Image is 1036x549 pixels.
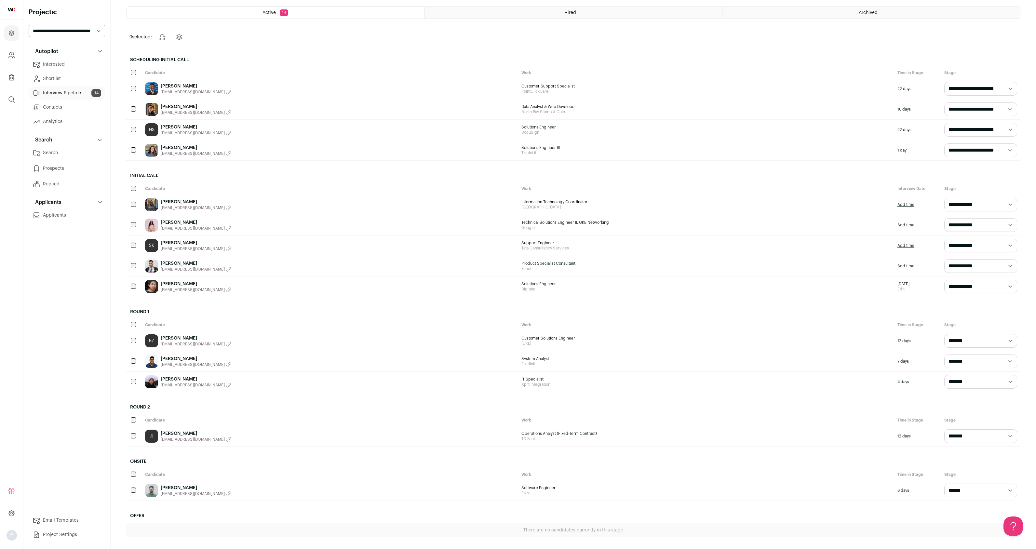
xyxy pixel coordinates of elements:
[126,400,1020,414] h2: Round 2
[521,281,891,287] span: Solutions Engineer
[145,355,158,368] img: 0c708310edf25fe2c98737affae72923edac8df5261750fbfe89240ab60939bc.jpg
[161,89,225,95] span: [EMAIL_ADDRESS][DOMAIN_NAME]
[29,178,105,191] a: Replied
[161,205,231,210] button: [EMAIL_ADDRESS][DOMAIN_NAME]
[897,281,909,287] span: [DATE]
[145,239,158,252] div: SK
[7,530,17,541] button: Open dropdown
[145,103,158,116] img: b56d921c66bd359601ead28d18e5d22458f9ae34536a262327548b851569d979.jpg
[897,202,914,207] a: Add time
[145,123,158,136] a: HS
[142,469,518,480] div: Candidate
[521,84,891,89] span: Customer Support Specialist
[161,287,225,292] span: [EMAIL_ADDRESS][DOMAIN_NAME]
[262,10,276,15] span: Active
[894,140,941,160] div: 1 day
[941,67,1020,79] div: Stage
[161,151,225,156] span: [EMAIL_ADDRESS][DOMAIN_NAME]
[521,356,891,361] span: System Analyst
[126,305,1020,319] h2: Round 1
[29,87,105,100] a: Interview Pipeline14
[145,484,158,497] img: 34b795a4aff8dda2d2e1dc1731342ac73f093f86e85fa70b23d364d07c0dc359.jpg
[521,341,891,346] span: [URL]
[894,469,941,480] div: Time in Stage
[894,372,941,392] div: 4 days
[894,351,941,371] div: 7 days
[518,67,895,79] div: Work
[29,45,105,58] button: Autopilot
[161,437,231,442] button: [EMAIL_ADDRESS][DOMAIN_NAME]
[29,133,105,146] button: Search
[894,480,941,501] div: 6 days
[4,70,19,85] a: Company Lists
[91,89,101,97] span: 14
[161,267,225,272] span: [EMAIL_ADDRESS][DOMAIN_NAME]
[29,528,105,541] a: Project Settings
[897,287,909,292] a: Edit
[521,145,891,150] span: Solutions Engineer III
[161,205,225,210] span: [EMAIL_ADDRESS][DOMAIN_NAME]
[894,99,941,119] div: 18 days
[894,426,941,446] div: 12 days
[521,490,891,496] span: Faire
[29,8,105,17] h2: Projects:
[161,260,231,267] a: [PERSON_NAME]
[521,436,891,441] span: TD Bank
[161,362,231,367] button: [EMAIL_ADDRESS][DOMAIN_NAME]
[894,79,941,99] div: 22 days
[894,319,941,331] div: Time in Stage
[161,341,231,347] button: [EMAIL_ADDRESS][DOMAIN_NAME]
[894,67,941,79] div: Time in Stage
[941,319,1020,331] div: Stage
[161,341,225,347] span: [EMAIL_ADDRESS][DOMAIN_NAME]
[521,266,891,271] span: zenoti
[161,240,231,246] a: [PERSON_NAME]
[521,485,891,490] span: Software Engineer
[126,509,1020,523] h2: Offer
[161,335,231,341] a: [PERSON_NAME]
[521,240,891,246] span: Support Engineer
[142,67,518,79] div: Candidate
[145,375,158,388] img: c5db209c4d6015917989a1964938006446c588071ff24f1fa261750e6b76c99b.jpg
[29,196,105,209] button: Applicants
[161,130,225,136] span: [EMAIL_ADDRESS][DOMAIN_NAME]
[894,414,941,426] div: Time in Stage
[280,9,288,16] span: 14
[126,523,1020,537] div: There are no candidates currently in this stage
[161,491,225,496] span: [EMAIL_ADDRESS][DOMAIN_NAME]
[521,150,891,155] span: TripleLift
[518,183,895,194] div: Work
[161,110,225,115] span: [EMAIL_ADDRESS][DOMAIN_NAME]
[941,183,1020,194] div: Stage
[521,287,891,292] span: Digitate
[161,281,231,287] a: [PERSON_NAME]
[521,199,891,205] span: Information Technology Coordinator
[894,331,941,351] div: 12 days
[161,226,225,231] span: [EMAIL_ADDRESS][DOMAIN_NAME]
[161,382,231,388] button: [EMAIL_ADDRESS][DOMAIN_NAME]
[161,199,231,205] a: [PERSON_NAME]
[941,414,1020,426] div: Stage
[894,120,941,140] div: 22 days
[859,10,878,15] span: Archived
[161,376,231,382] a: [PERSON_NAME]
[161,219,231,226] a: [PERSON_NAME]
[161,83,231,89] a: [PERSON_NAME]
[425,7,722,19] a: Hired
[521,246,891,251] span: Tata Consultancy Services
[518,319,895,331] div: Work
[142,414,518,426] div: Candidate
[521,382,891,387] span: Xprt Integration
[521,377,891,382] span: IT Specialist
[161,246,225,251] span: [EMAIL_ADDRESS][DOMAIN_NAME]
[897,263,914,269] a: Add time
[29,209,105,222] a: Applicants
[161,287,231,292] button: [EMAIL_ADDRESS][DOMAIN_NAME]
[161,485,231,491] a: [PERSON_NAME]
[145,430,158,443] div: JJ
[145,82,158,95] img: 1e47d053bfa66a875b05c813c31ed26eb95396ae734f7f3e982b3c4a1b1a13d3.jpg
[521,225,891,230] span: Google
[521,104,891,109] span: Data Analyst & Web Developer
[161,382,225,388] span: [EMAIL_ADDRESS][DOMAIN_NAME]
